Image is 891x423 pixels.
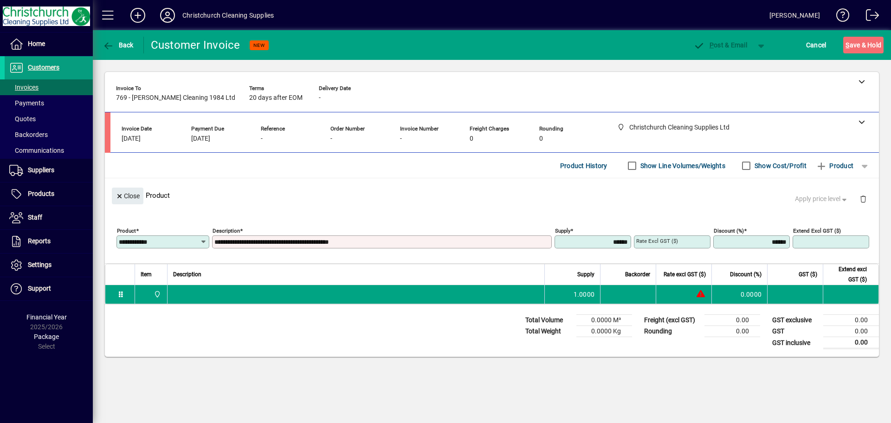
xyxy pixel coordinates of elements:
a: Knowledge Base [829,2,850,32]
td: 0.0000 Kg [576,326,632,337]
td: GST exclusive [768,315,823,326]
span: NEW [253,42,265,48]
span: Cancel [806,38,826,52]
button: Add [123,7,153,24]
span: Reports [28,237,51,245]
mat-label: Description [213,228,240,234]
button: Product History [556,157,611,174]
td: 0.00 [823,315,879,326]
a: Staff [5,206,93,229]
span: Staff [28,214,42,221]
td: 0.0000 [711,285,767,304]
span: Suppliers [28,166,54,174]
span: Home [28,40,45,47]
span: Products [28,190,54,197]
td: Freight (excl GST) [639,315,704,326]
span: Description [173,269,201,280]
button: Cancel [804,37,829,53]
td: Rounding [639,326,704,337]
mat-label: Discount (%) [714,228,744,234]
a: Suppliers [5,159,93,182]
td: Total Volume [521,315,576,326]
button: Post & Email [689,37,752,53]
span: [DATE] [122,135,141,143]
span: Item [141,269,152,280]
button: Close [112,188,143,204]
span: Financial Year [26,313,67,321]
mat-label: Supply [555,228,570,234]
a: Backorders [5,127,93,143]
td: 0.00 [704,326,760,337]
span: Christchurch Cleaning Supplies Ltd [151,289,162,299]
td: 0.0000 M³ [576,315,632,326]
span: Communications [9,147,64,154]
span: Customers [28,64,59,71]
a: Quotes [5,111,93,127]
a: Support [5,277,93,300]
div: Customer Invoice [151,38,240,52]
button: Apply price level [791,191,852,208]
span: - [400,135,402,143]
a: Reports [5,230,93,253]
span: Settings [28,261,52,268]
span: - [319,94,321,102]
span: Payments [9,99,44,107]
span: Product History [560,158,607,173]
span: 1.0000 [574,290,595,299]
td: 0.00 [704,315,760,326]
td: GST inclusive [768,337,823,349]
label: Show Cost/Profit [753,161,807,170]
span: Backorder [625,269,650,280]
span: Back [103,41,134,49]
span: P [710,41,714,49]
a: Payments [5,95,93,111]
app-page-header-button: Delete [852,195,874,203]
label: Show Line Volumes/Weights [639,161,725,170]
td: 0.00 [823,337,879,349]
span: Apply price level [795,194,849,204]
td: GST [768,326,823,337]
div: [PERSON_NAME] [769,8,820,23]
span: Invoices [9,84,39,91]
td: Total Weight [521,326,576,337]
span: Package [34,333,59,340]
span: Supply [577,269,594,280]
span: Rate excl GST ($) [664,269,706,280]
span: 0 [470,135,473,143]
span: S [846,41,849,49]
span: Discount (%) [730,269,762,280]
span: 769 - [PERSON_NAME] Cleaning 1984 Ltd [116,94,235,102]
span: 0 [539,135,543,143]
span: - [261,135,263,143]
span: ost & Email [693,41,747,49]
mat-label: Extend excl GST ($) [793,228,841,234]
span: Quotes [9,115,36,123]
button: Save & Hold [843,37,884,53]
span: GST ($) [799,269,817,280]
mat-label: Rate excl GST ($) [636,238,678,244]
span: - [330,135,332,143]
a: Settings [5,254,93,277]
button: Back [100,37,136,53]
button: Delete [852,188,874,210]
button: Profile [153,7,182,24]
span: Backorders [9,131,48,138]
a: Communications [5,143,93,158]
span: Support [28,285,51,292]
app-page-header-button: Close [110,191,146,200]
span: ave & Hold [846,38,881,52]
app-page-header-button: Back [93,37,144,53]
span: 20 days after EOM [249,94,303,102]
span: Extend excl GST ($) [829,264,867,285]
td: 0.00 [823,326,879,337]
div: Christchurch Cleaning Supplies [182,8,274,23]
span: [DATE] [191,135,210,143]
a: Products [5,182,93,206]
mat-label: Product [117,228,136,234]
a: Logout [859,2,879,32]
a: Invoices [5,79,93,95]
span: Close [116,189,140,204]
a: Home [5,33,93,56]
div: Product [105,178,879,212]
